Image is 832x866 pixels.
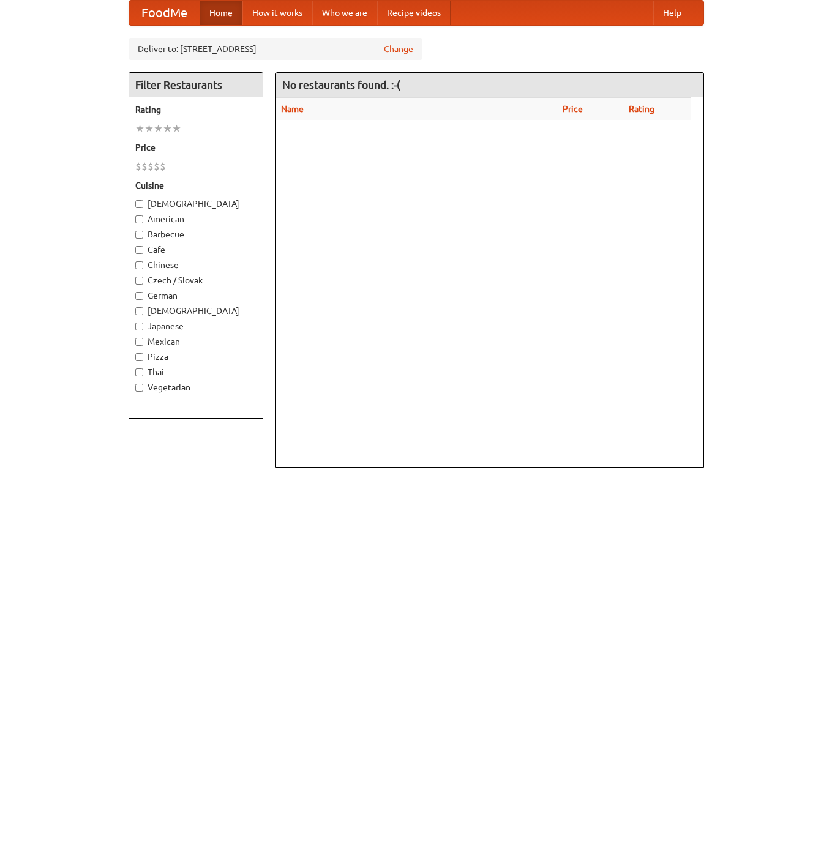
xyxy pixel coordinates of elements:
[135,320,257,332] label: Japanese
[135,215,143,223] input: American
[129,1,200,25] a: FoodMe
[135,338,143,346] input: Mexican
[141,160,148,173] li: $
[312,1,377,25] a: Who we are
[135,228,257,241] label: Barbecue
[135,141,257,154] h5: Price
[135,381,257,394] label: Vegetarian
[135,246,143,254] input: Cafe
[135,277,143,285] input: Czech / Slovak
[135,366,257,378] label: Thai
[135,368,143,376] input: Thai
[135,179,257,192] h5: Cuisine
[135,244,257,256] label: Cafe
[135,335,257,348] label: Mexican
[172,122,181,135] li: ★
[563,104,583,114] a: Price
[135,289,257,302] label: German
[135,259,257,271] label: Chinese
[135,160,141,173] li: $
[154,160,160,173] li: $
[282,79,400,91] ng-pluralize: No restaurants found. :-(
[135,307,143,315] input: [DEMOGRAPHIC_DATA]
[135,122,144,135] li: ★
[135,198,257,210] label: [DEMOGRAPHIC_DATA]
[144,122,154,135] li: ★
[200,1,242,25] a: Home
[129,38,422,60] div: Deliver to: [STREET_ADDRESS]
[135,231,143,239] input: Barbecue
[135,305,257,317] label: [DEMOGRAPHIC_DATA]
[135,213,257,225] label: American
[135,384,143,392] input: Vegetarian
[135,103,257,116] h5: Rating
[135,292,143,300] input: German
[135,323,143,330] input: Japanese
[148,160,154,173] li: $
[384,43,413,55] a: Change
[135,200,143,208] input: [DEMOGRAPHIC_DATA]
[377,1,451,25] a: Recipe videos
[653,1,691,25] a: Help
[129,73,263,97] h4: Filter Restaurants
[160,160,166,173] li: $
[135,351,257,363] label: Pizza
[163,122,172,135] li: ★
[242,1,312,25] a: How it works
[135,274,257,286] label: Czech / Slovak
[154,122,163,135] li: ★
[135,353,143,361] input: Pizza
[629,104,654,114] a: Rating
[135,261,143,269] input: Chinese
[281,104,304,114] a: Name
